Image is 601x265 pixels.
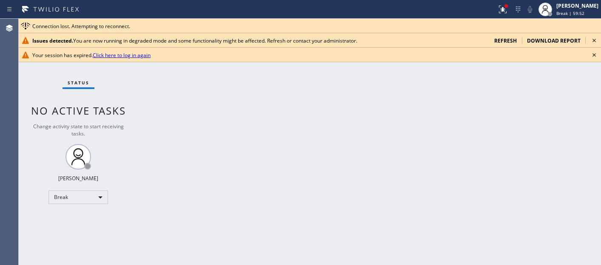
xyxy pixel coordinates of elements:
span: Change activity state to start receiving tasks. [33,123,124,137]
span: download report [527,37,581,44]
div: Break [48,190,108,204]
a: Click here to log in again [93,52,151,59]
div: [PERSON_NAME] [58,175,98,182]
button: Mute [524,3,536,15]
span: Break | 59:52 [556,10,584,16]
span: Status [68,80,89,86]
div: [PERSON_NAME] [556,2,598,9]
span: Connection lost. Attempting to reconnect. [32,23,130,30]
span: refresh [494,37,517,44]
b: Issues detected. [32,37,73,44]
span: Your session has expired. [32,52,151,59]
div: You are now running in degraded mode and some functionality might be affected. Refresh or contact... [32,37,487,44]
span: No active tasks [31,104,126,118]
